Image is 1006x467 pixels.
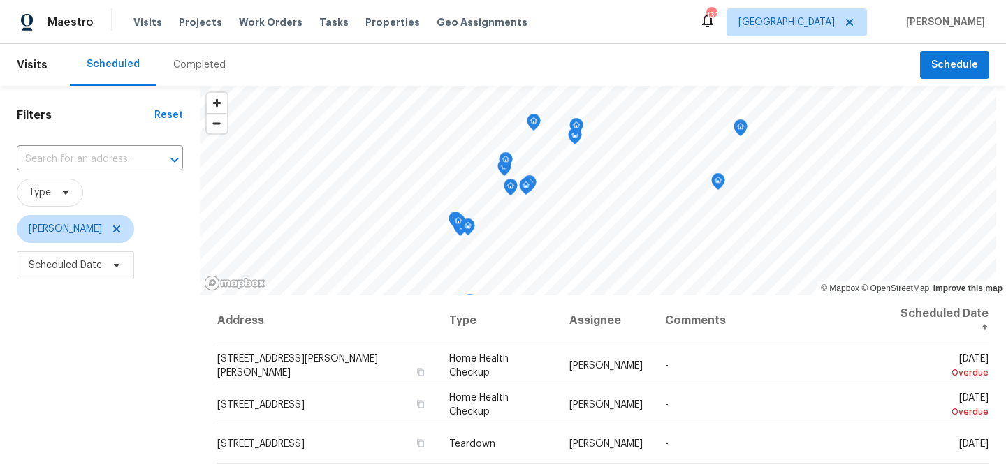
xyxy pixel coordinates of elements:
div: Completed [173,58,226,72]
span: [GEOGRAPHIC_DATA] [738,15,835,29]
span: Visits [17,50,48,80]
span: Zoom out [207,114,227,133]
span: [PERSON_NAME] [569,361,643,371]
span: Tasks [319,17,349,27]
span: Home Health Checkup [449,354,509,378]
span: Scheduled Date [29,258,102,272]
span: Teardown [449,439,495,449]
span: Visits [133,15,162,29]
span: Maestro [48,15,94,29]
div: Map marker [734,119,748,141]
div: Reset [154,108,183,122]
div: Overdue [897,366,989,380]
h1: Filters [17,108,154,122]
span: [DATE] [897,393,989,419]
span: [STREET_ADDRESS][PERSON_NAME][PERSON_NAME] [217,354,378,378]
a: Mapbox homepage [204,275,265,291]
span: Work Orders [239,15,302,29]
div: Map marker [569,118,583,140]
span: - [665,400,669,410]
button: Copy Address [414,398,427,410]
span: - [665,361,669,371]
div: Map marker [499,152,513,174]
span: [DATE] [897,354,989,380]
div: Map marker [497,159,511,181]
th: Assignee [558,295,654,346]
span: Home Health Checkup [449,393,509,417]
div: Map marker [461,218,475,240]
button: Open [165,150,184,170]
div: 133 [706,8,716,22]
span: Schedule [931,57,978,74]
button: Zoom out [207,113,227,133]
th: Type [438,295,558,346]
div: Map marker [568,128,582,149]
div: Map marker [519,178,533,200]
div: Map marker [449,212,462,233]
div: Overdue [897,405,989,419]
span: Geo Assignments [437,15,527,29]
button: Copy Address [414,437,427,450]
span: [DATE] [959,439,989,449]
span: Properties [365,15,420,29]
th: Scheduled Date ↑ [886,295,989,346]
a: Improve this map [933,283,1003,293]
div: Scheduled [87,57,140,71]
div: Map marker [527,114,541,135]
span: Type [29,186,51,200]
span: [PERSON_NAME] [569,400,643,410]
div: Map marker [451,214,465,235]
th: Address [217,295,438,346]
div: Map marker [523,175,537,197]
button: Copy Address [414,366,427,378]
a: Mapbox [821,283,859,293]
a: OpenStreetMap [861,283,929,293]
span: [STREET_ADDRESS] [217,400,305,410]
span: - [665,439,669,449]
input: Search for an address... [17,149,144,170]
div: Map marker [504,179,518,200]
span: [STREET_ADDRESS] [217,439,305,449]
th: Comments [654,295,886,346]
span: [PERSON_NAME] [901,15,985,29]
div: Map marker [463,294,477,316]
canvas: Map [200,86,996,295]
button: Schedule [920,51,989,80]
span: [PERSON_NAME] [29,222,102,236]
div: Map marker [711,173,725,195]
span: [PERSON_NAME] [569,439,643,449]
button: Zoom in [207,93,227,113]
span: Projects [179,15,222,29]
